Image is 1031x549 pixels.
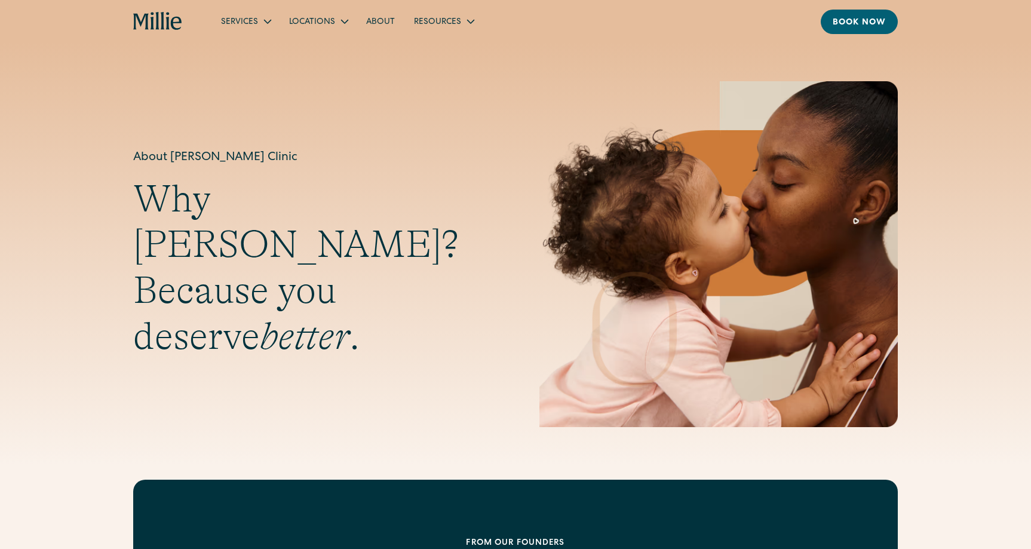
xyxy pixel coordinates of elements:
a: About [357,11,404,31]
div: Resources [404,11,483,31]
div: Book now [833,17,886,29]
div: Services [211,11,280,31]
h1: About [PERSON_NAME] Clinic [133,149,492,167]
img: Mother and baby sharing a kiss, highlighting the emotional bond and nurturing care at the heart o... [539,81,898,427]
a: home [133,12,183,31]
div: Services [221,16,258,29]
div: Resources [414,16,461,29]
a: Book now [821,10,898,34]
em: better [260,315,349,358]
h2: Why [PERSON_NAME]? Because you deserve . [133,176,492,360]
div: Locations [289,16,335,29]
div: Locations [280,11,357,31]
